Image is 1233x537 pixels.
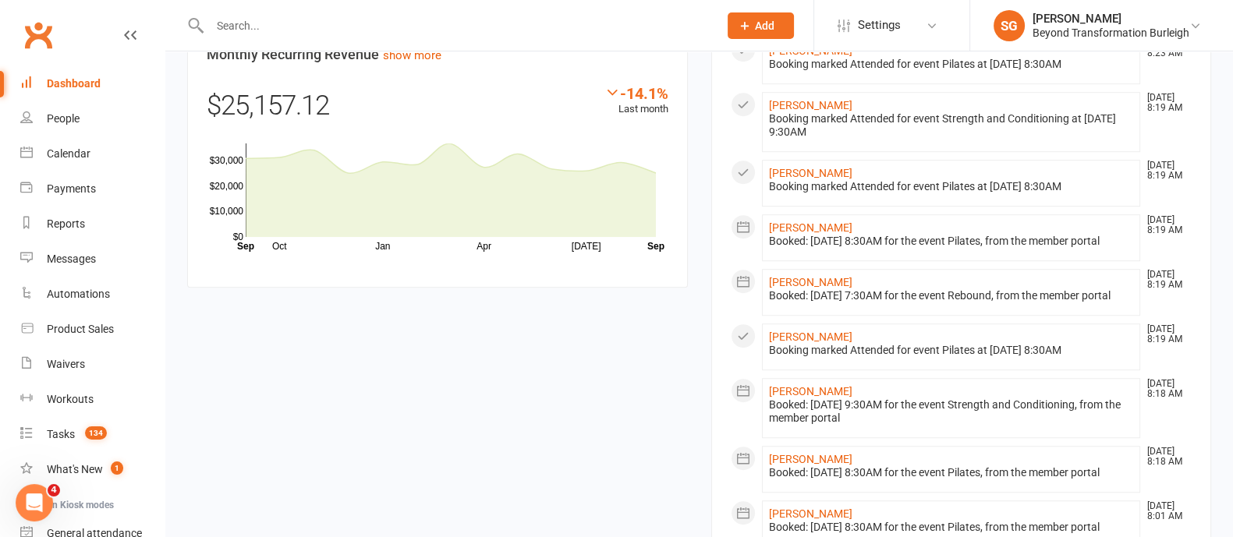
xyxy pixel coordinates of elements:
[20,382,165,417] a: Workouts
[47,112,80,125] div: People
[1139,270,1191,290] time: [DATE] 8:19 AM
[1139,501,1191,521] time: [DATE] 8:01 AM
[47,323,114,335] div: Product Sales
[47,428,75,440] div: Tasks
[47,358,85,370] div: Waivers
[20,347,165,382] a: Waivers
[769,453,852,465] a: [PERSON_NAME]
[1139,215,1191,235] time: [DATE] 8:19 AM
[1033,12,1189,26] div: [PERSON_NAME]
[604,84,668,118] div: Last month
[769,112,1134,139] div: Booking marked Attended for event Strength and Conditioning at [DATE] 9:30AM
[85,426,107,440] span: 134
[769,180,1134,193] div: Booking marked Attended for event Pilates at [DATE] 8:30AM
[769,507,852,520] a: [PERSON_NAME]
[769,330,852,343] a: [PERSON_NAME]
[47,463,103,475] div: What's New
[1139,379,1191,399] time: [DATE] 8:18 AM
[1033,26,1189,40] div: Beyond Transformation Burleigh
[20,136,165,171] a: Calendar
[769,276,852,288] a: [PERSON_NAME]
[769,44,852,57] a: [PERSON_NAME]
[20,312,165,347] a: Product Sales
[19,16,58,55] a: Clubworx
[1139,324,1191,344] time: [DATE] 8:19 AM
[1139,447,1191,467] time: [DATE] 8:18 AM
[47,217,85,230] div: Reports
[383,48,441,62] a: show more
[1139,161,1191,181] time: [DATE] 8:19 AM
[205,15,707,37] input: Search...
[769,167,852,179] a: [PERSON_NAME]
[47,182,96,195] div: Payments
[47,393,94,405] div: Workouts
[20,171,165,207] a: Payments
[47,77,101,90] div: Dashboard
[47,288,110,300] div: Automations
[769,344,1134,357] div: Booking marked Attended for event Pilates at [DATE] 8:30AM
[769,99,852,111] a: [PERSON_NAME]
[207,47,668,62] h3: Monthly Recurring Revenue
[20,452,165,487] a: What's New1
[858,8,901,43] span: Settings
[20,277,165,312] a: Automations
[16,484,53,521] iframe: Intercom live chat
[1139,93,1191,113] time: [DATE] 8:19 AM
[20,101,165,136] a: People
[769,521,1134,534] div: Booked: [DATE] 8:30AM for the event Pilates, from the member portal
[48,484,60,496] span: 4
[111,461,123,475] span: 1
[755,19,774,32] span: Add
[769,385,852,397] a: [PERSON_NAME]
[728,12,794,39] button: Add
[994,10,1025,41] div: SG
[47,253,96,265] div: Messages
[769,221,852,234] a: [PERSON_NAME]
[769,235,1134,248] div: Booked: [DATE] 8:30AM for the event Pilates, from the member portal
[20,207,165,242] a: Reports
[20,66,165,101] a: Dashboard
[769,289,1134,302] div: Booked: [DATE] 7:30AM for the event Rebound, from the member portal
[20,242,165,277] a: Messages
[20,417,165,452] a: Tasks 134
[769,58,1134,71] div: Booking marked Attended for event Pilates at [DATE] 8:30AM
[604,84,668,101] div: -14.1%
[769,398,1134,425] div: Booked: [DATE] 9:30AM for the event Strength and Conditioning, from the member portal
[769,466,1134,479] div: Booked: [DATE] 8:30AM for the event Pilates, from the member portal
[207,84,668,136] div: $25,157.12
[47,147,90,160] div: Calendar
